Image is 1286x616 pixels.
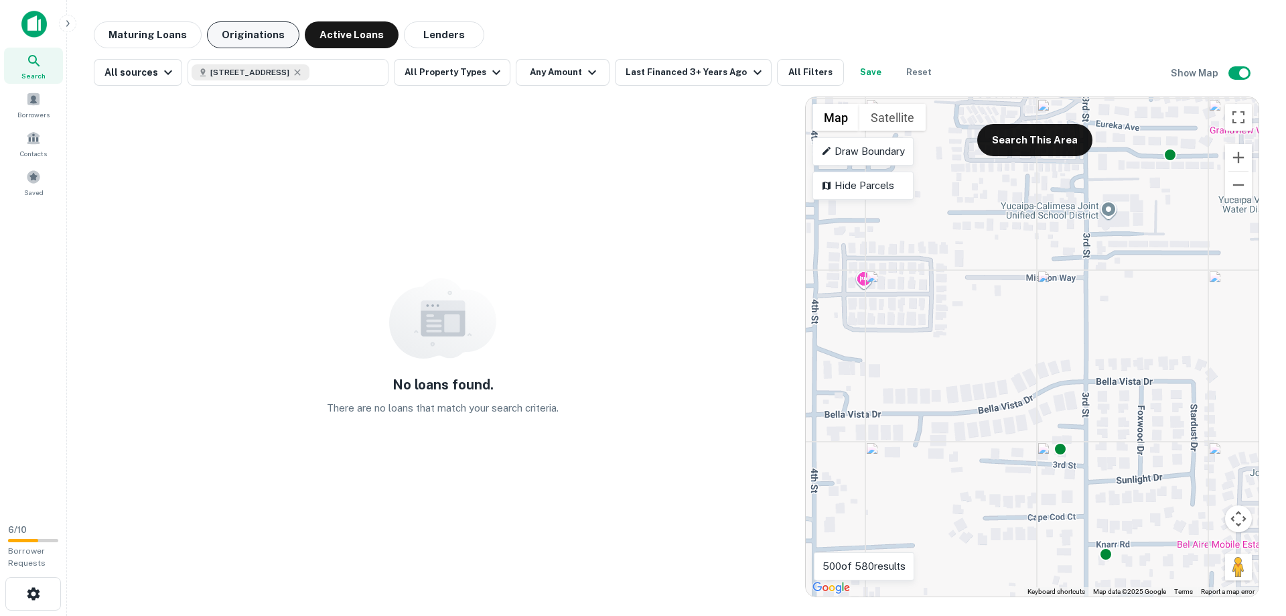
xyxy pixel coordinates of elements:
[898,59,940,86] button: Reset
[849,59,892,86] button: Save your search to get updates of matches that match your search criteria.
[1225,104,1252,131] button: Toggle fullscreen view
[1174,588,1193,595] a: Terms (opens in new tab)
[4,48,63,84] a: Search
[1093,588,1166,595] span: Map data ©2025 Google
[1225,172,1252,198] button: Zoom out
[1201,588,1255,595] a: Report a map error
[207,21,299,48] button: Originations
[20,148,47,159] span: Contacts
[1219,509,1286,573] iframe: Chat Widget
[104,64,176,80] div: All sources
[305,21,399,48] button: Active Loans
[823,558,906,574] p: 500 of 580 results
[809,579,853,597] img: Google
[859,104,926,131] button: Show satellite imagery
[4,125,63,162] a: Contacts
[24,187,44,198] span: Saved
[394,59,510,86] button: All Property Types
[392,375,494,395] h5: No loans found.
[327,400,559,416] p: There are no loans that match your search criteria.
[977,124,1092,156] button: Search This Area
[516,59,610,86] button: Any Amount
[626,64,765,80] div: Last Financed 3+ Years Ago
[1225,144,1252,171] button: Zoom in
[821,143,905,160] p: Draw Boundary
[821,178,905,194] p: Hide Parcels
[777,59,844,86] button: All Filters
[210,66,289,78] span: [STREET_ADDRESS]
[615,59,771,86] button: Last Financed 3+ Years Ago
[21,11,47,38] img: capitalize-icon.png
[94,59,182,86] button: All sources
[809,579,853,597] a: Open this area in Google Maps (opens a new window)
[17,109,50,120] span: Borrowers
[8,525,27,535] span: 6 / 10
[1027,587,1085,597] button: Keyboard shortcuts
[4,164,63,200] a: Saved
[8,546,46,568] span: Borrower Requests
[389,278,496,359] img: empty content
[806,97,1259,597] div: 0 0
[404,21,484,48] button: Lenders
[94,21,202,48] button: Maturing Loans
[812,104,859,131] button: Show street map
[4,86,63,123] a: Borrowers
[1171,66,1220,80] h6: Show Map
[21,70,46,81] span: Search
[1225,505,1252,532] button: Map camera controls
